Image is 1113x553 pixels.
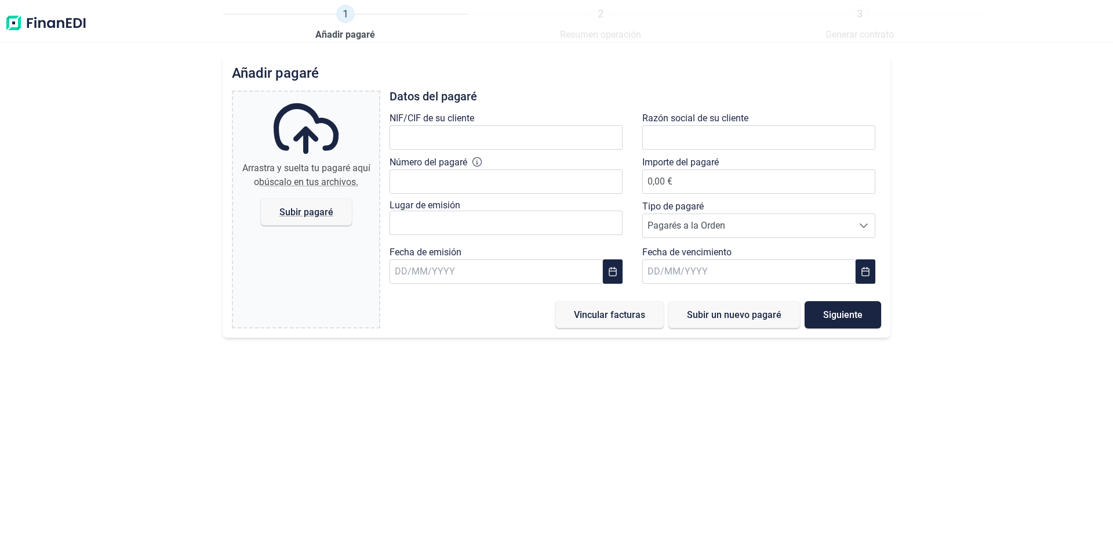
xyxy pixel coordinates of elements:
[259,176,358,187] span: búscalo en tus archivos.
[279,208,333,216] span: Subir pagaré
[390,111,474,125] label: NIF/CIF de su cliente
[336,5,355,23] span: 1
[5,5,87,42] img: Logo de aplicación
[643,214,853,237] span: Pagarés a la Orden
[805,301,881,328] button: Siguiente
[642,245,732,259] label: Fecha de vencimiento
[642,156,719,169] label: Importe del pagaré
[642,111,748,125] label: Razón social de su cliente
[390,91,881,102] h3: Datos del pagaré
[642,259,856,284] input: DD/MM/YYYY
[687,310,781,319] span: Subir un nuevo pagaré
[823,310,863,319] span: Siguiente
[390,200,460,211] label: Lugar de emisión
[668,301,800,328] button: Subir un nuevo pagaré
[856,259,875,284] button: Choose Date
[390,156,467,169] label: Número del pagaré
[574,310,645,319] span: Vincular facturas
[390,259,603,284] input: DD/MM/YYYY
[238,161,374,189] div: Arrastra y suelta tu pagaré aquí o
[555,301,664,328] button: Vincular facturas
[232,65,881,81] h2: Añadir pagaré
[642,200,704,214] label: Tipo de pagaré
[390,245,461,259] label: Fecha de emisión
[315,5,375,42] a: 1Añadir pagaré
[603,259,623,284] button: Choose Date
[315,28,375,42] span: Añadir pagaré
